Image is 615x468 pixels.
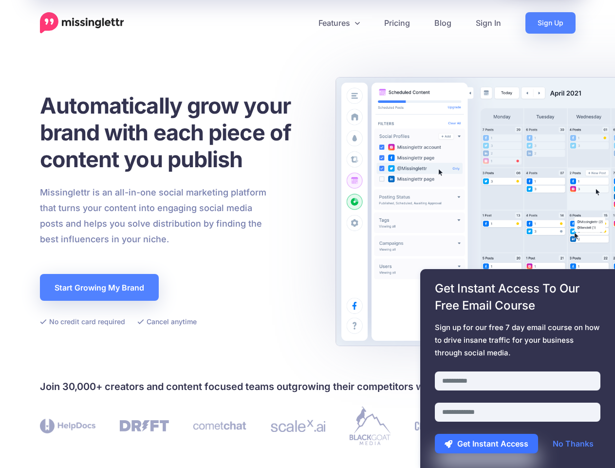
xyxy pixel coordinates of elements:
[435,280,600,314] span: Get Instant Access To Our Free Email Course
[40,92,315,173] h1: Automatically grow your brand with each piece of content you publish
[40,379,576,394] h4: Join 30,000+ creators and content focused teams outgrowing their competitors with Missinglettr
[435,321,600,359] span: Sign up for our free 7 day email course on how to drive insane traffic for your business through ...
[525,12,576,34] a: Sign Up
[306,12,372,34] a: Features
[543,434,603,453] a: No Thanks
[40,185,267,247] p: Missinglettr is an all-in-one social marketing platform that turns your content into engaging soc...
[435,434,538,453] button: Get Instant Access
[372,12,422,34] a: Pricing
[464,12,513,34] a: Sign In
[40,274,159,301] a: Start Growing My Brand
[422,12,464,34] a: Blog
[40,12,124,34] a: Home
